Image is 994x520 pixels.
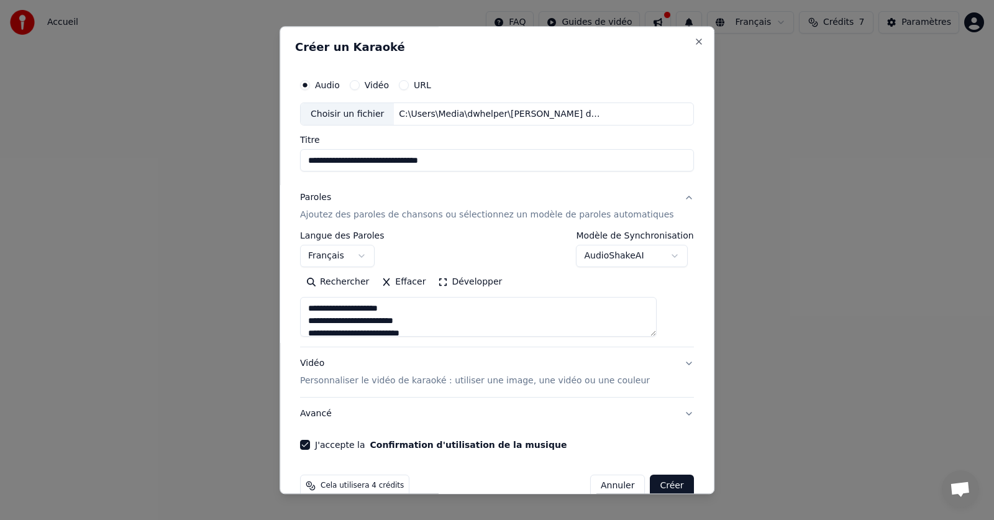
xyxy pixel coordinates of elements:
label: Langue des Paroles [300,232,385,240]
label: URL [414,81,431,89]
button: VidéoPersonnaliser le vidéo de karaoké : utiliser une image, une vidéo ou une couleur [300,348,694,398]
span: Cela utilisera 4 crédits [321,481,404,491]
button: Développer [432,273,509,293]
p: Personnaliser le vidéo de karaoké : utiliser une image, une vidéo ou une couleur [300,375,650,388]
button: Effacer [375,273,432,293]
div: Choisir un fichier [301,103,394,125]
h2: Créer un Karaoké [295,42,699,53]
button: Avancé [300,398,694,431]
label: Modèle de Synchronisation [577,232,694,240]
button: Rechercher [300,273,375,293]
label: Vidéo [365,81,389,89]
div: C:\Users\Media\dwhelper\[PERSON_NAME] demande a la lune musique seule.mp3 [394,108,606,121]
button: Annuler [590,475,645,498]
p: Ajoutez des paroles de chansons ou sélectionnez un modèle de paroles automatiques [300,209,674,222]
div: ParolesAjoutez des paroles de chansons ou sélectionnez un modèle de paroles automatiques [300,232,694,347]
label: J'accepte la [315,441,567,450]
button: ParolesAjoutez des paroles de chansons ou sélectionnez un modèle de paroles automatiques [300,182,694,232]
div: Paroles [300,192,331,204]
label: Audio [315,81,340,89]
button: Créer [650,475,694,498]
label: Titre [300,136,694,145]
button: J'accepte la [370,441,567,450]
div: Vidéo [300,358,650,388]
